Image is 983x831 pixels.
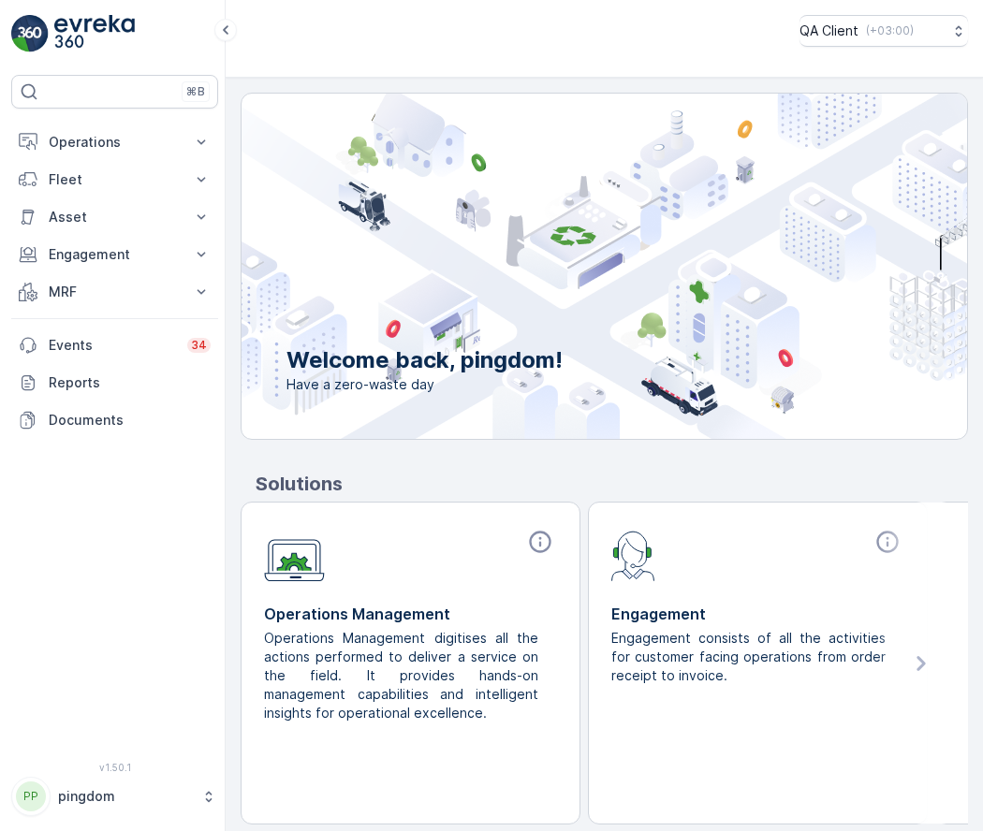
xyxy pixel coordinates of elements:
p: Operations [49,133,181,152]
p: Engagement [611,603,904,625]
p: Engagement [49,245,181,264]
p: Fleet [49,170,181,189]
p: ⌘B [186,84,205,99]
a: Documents [11,401,218,439]
p: pingdom [58,787,192,806]
p: ( +03:00 ) [866,23,914,38]
p: Engagement consists of all the activities for customer facing operations from order receipt to in... [611,629,889,685]
p: Documents [49,411,211,430]
p: 34 [191,338,207,353]
p: Welcome back, pingdom! [286,345,563,375]
button: Operations [11,124,218,161]
button: MRF [11,273,218,311]
a: Events34 [11,327,218,364]
button: Engagement [11,236,218,273]
button: QA Client(+03:00) [800,15,968,47]
p: Events [49,336,176,355]
img: city illustration [157,94,967,439]
p: Solutions [256,470,968,498]
img: module-icon [611,529,655,581]
a: Reports [11,364,218,401]
img: logo_light-DOdMpM7g.png [54,15,135,52]
p: Operations Management digitises all the actions performed to deliver a service on the field. It p... [264,629,542,722]
span: Have a zero-waste day [286,375,563,394]
button: Fleet [11,161,218,198]
p: QA Client [800,22,858,40]
div: PP [16,781,46,811]
button: PPpingdom [11,777,218,816]
img: logo [11,15,49,52]
p: Reports [49,373,211,392]
p: MRF [49,283,181,301]
p: Asset [49,208,181,226]
span: v 1.50.1 [11,762,218,773]
img: module-icon [264,529,325,582]
button: Asset [11,198,218,236]
p: Operations Management [264,603,557,625]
